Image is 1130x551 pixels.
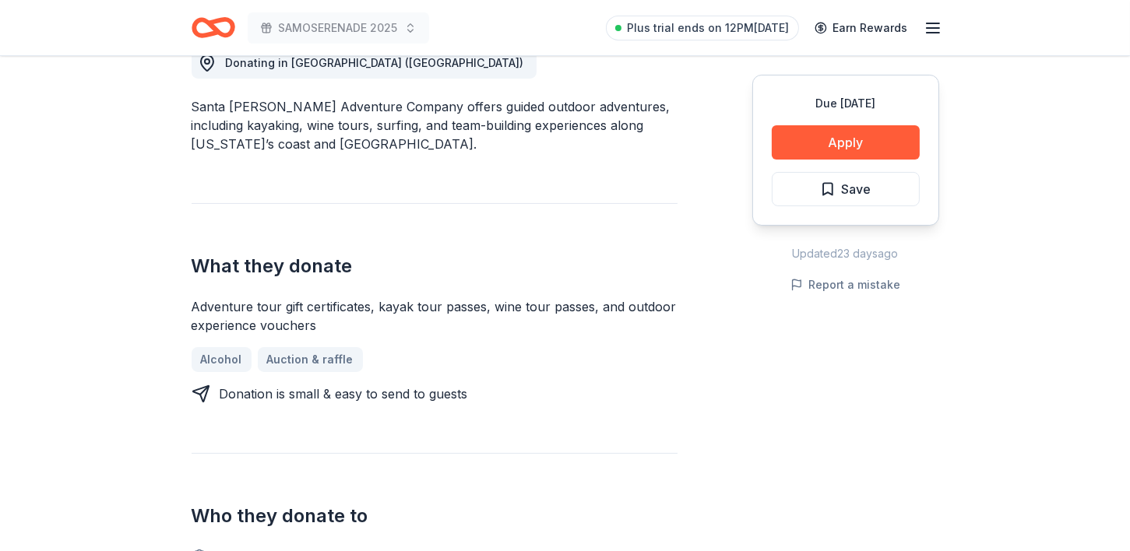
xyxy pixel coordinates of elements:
div: Adventure tour gift certificates, kayak tour passes, wine tour passes, and outdoor experience vou... [192,297,678,335]
div: Due [DATE] [772,94,920,113]
a: Auction & raffle [258,347,363,372]
span: Donating in [GEOGRAPHIC_DATA] ([GEOGRAPHIC_DATA]) [226,56,524,69]
a: Earn Rewards [805,14,917,42]
a: Plus trial ends on 12PM[DATE] [606,16,799,40]
h2: What they donate [192,254,678,279]
a: Alcohol [192,347,252,372]
div: Santa [PERSON_NAME] Adventure Company offers guided outdoor adventures, including kayaking, wine ... [192,97,678,153]
button: Apply [772,125,920,160]
span: Plus trial ends on 12PM[DATE] [628,19,790,37]
a: Home [192,9,235,46]
h2: Who they donate to [192,504,678,528]
span: SAMOSERENADE 2025 [279,19,398,37]
button: SAMOSERENADE 2025 [248,12,429,44]
div: Updated 23 days ago [752,244,939,263]
button: Report a mistake [790,275,901,294]
div: Donation is small & easy to send to guests [220,384,468,403]
button: Save [772,172,920,206]
span: Save [842,179,871,199]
